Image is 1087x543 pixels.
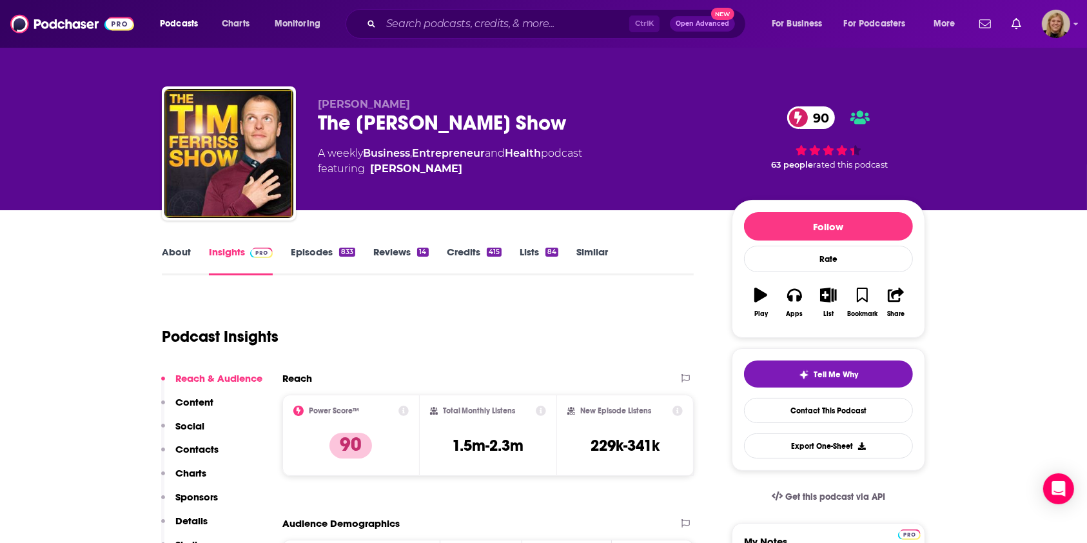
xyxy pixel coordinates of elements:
[161,515,208,538] button: Details
[744,360,913,388] button: tell me why sparkleTell Me Why
[844,15,906,33] span: For Podcasters
[732,98,925,178] div: 90 63 peoplerated this podcast
[1042,10,1070,38] span: Logged in as avansolkema
[813,160,888,170] span: rated this podcast
[505,147,541,159] a: Health
[160,15,198,33] span: Podcasts
[151,14,215,34] button: open menu
[676,21,729,27] span: Open Advanced
[209,246,273,275] a: InsightsPodchaser Pro
[282,517,400,529] h2: Audience Demographics
[175,443,219,455] p: Contacts
[545,248,558,257] div: 84
[250,248,273,258] img: Podchaser Pro
[763,14,839,34] button: open menu
[744,398,913,423] a: Contact This Podcast
[309,406,359,415] h2: Power Score™
[879,279,913,326] button: Share
[275,15,320,33] span: Monitoring
[370,161,462,177] a: Tim Ferriss
[814,370,859,380] span: Tell Me Why
[754,310,768,318] div: Play
[670,16,735,32] button: Open AdvancedNew
[800,106,836,129] span: 90
[771,160,813,170] span: 63 people
[1006,13,1026,35] a: Show notifications dropdown
[443,406,516,415] h2: Total Monthly Listens
[339,248,355,257] div: 833
[213,14,257,34] a: Charts
[487,248,502,257] div: 415
[162,327,279,346] h1: Podcast Insights
[974,13,996,35] a: Show notifications dropdown
[485,147,505,159] span: and
[358,9,758,39] div: Search podcasts, credits, & more...
[778,279,811,326] button: Apps
[266,14,337,34] button: open menu
[447,246,502,275] a: Credits415
[329,433,372,459] p: 90
[898,529,921,540] img: Podchaser Pro
[412,147,485,159] a: Entrepreneur
[162,246,191,275] a: About
[799,370,809,380] img: tell me why sparkle
[1043,473,1074,504] div: Open Intercom Messenger
[164,89,293,218] img: The Tim Ferriss Show
[711,8,734,20] span: New
[847,310,877,318] div: Bookmark
[373,246,428,275] a: Reviews14
[318,161,582,177] span: featuring
[417,248,428,257] div: 14
[576,246,608,275] a: Similar
[452,436,524,455] h3: 1.5m-2.3m
[318,98,410,110] span: [PERSON_NAME]
[161,420,204,444] button: Social
[787,310,803,318] div: Apps
[381,14,629,34] input: Search podcasts, credits, & more...
[823,310,834,318] div: List
[925,14,972,34] button: open menu
[772,15,823,33] span: For Business
[10,12,134,36] img: Podchaser - Follow, Share and Rate Podcasts
[744,279,778,326] button: Play
[591,436,660,455] h3: 229k-341k
[175,467,206,479] p: Charts
[175,396,213,408] p: Content
[161,396,213,420] button: Content
[787,106,836,129] a: 90
[161,467,206,491] button: Charts
[161,443,219,467] button: Contacts
[282,372,312,384] h2: Reach
[580,406,651,415] h2: New Episode Listens
[175,420,204,432] p: Social
[1042,10,1070,38] button: Show profile menu
[175,515,208,527] p: Details
[363,147,410,159] a: Business
[744,212,913,241] button: Follow
[845,279,879,326] button: Bookmark
[887,310,905,318] div: Share
[175,372,262,384] p: Reach & Audience
[629,15,660,32] span: Ctrl K
[175,491,218,503] p: Sponsors
[222,15,250,33] span: Charts
[318,146,582,177] div: A weekly podcast
[836,14,925,34] button: open menu
[161,491,218,515] button: Sponsors
[812,279,845,326] button: List
[785,491,885,502] span: Get this podcast via API
[934,15,955,33] span: More
[1042,10,1070,38] img: User Profile
[291,246,355,275] a: Episodes833
[161,372,262,396] button: Reach & Audience
[761,481,896,513] a: Get this podcast via API
[744,433,913,459] button: Export One-Sheet
[898,528,921,540] a: Pro website
[520,246,558,275] a: Lists84
[744,246,913,272] div: Rate
[410,147,412,159] span: ,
